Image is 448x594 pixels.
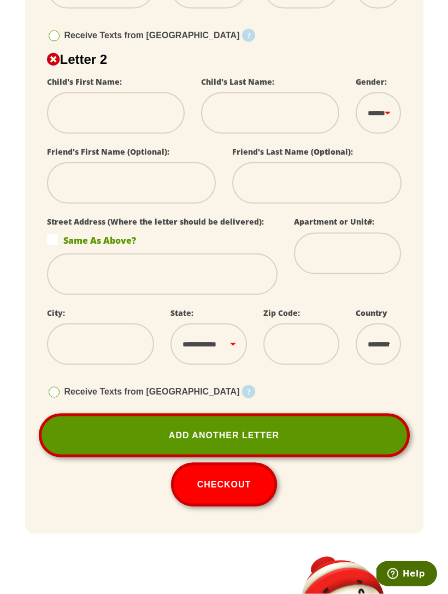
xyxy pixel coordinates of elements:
label: Friend's Last Name (Optional): [232,146,353,157]
iframe: Opens a widget where you can find more information [376,561,437,589]
label: Apartment or Unit#: [294,216,374,227]
a: Add Another Letter [39,414,410,457]
label: Street Address (Where the letter should be delivered): [47,216,264,227]
span: Receive Texts from [GEOGRAPHIC_DATA] [64,31,240,40]
label: Friend's First Name (Optional): [47,146,169,157]
label: State: [170,308,193,318]
button: Checkout [171,463,278,507]
span: Receive Texts from [GEOGRAPHIC_DATA] [64,387,240,396]
label: Same As Above? [47,234,278,245]
label: Gender: [356,77,387,87]
label: Child's Last Name: [201,77,274,87]
label: Country [356,308,387,318]
label: City: [47,308,65,318]
h2: Letter 2 [47,52,402,67]
label: Zip Code: [263,308,300,318]
label: Child's First Name: [47,77,122,87]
